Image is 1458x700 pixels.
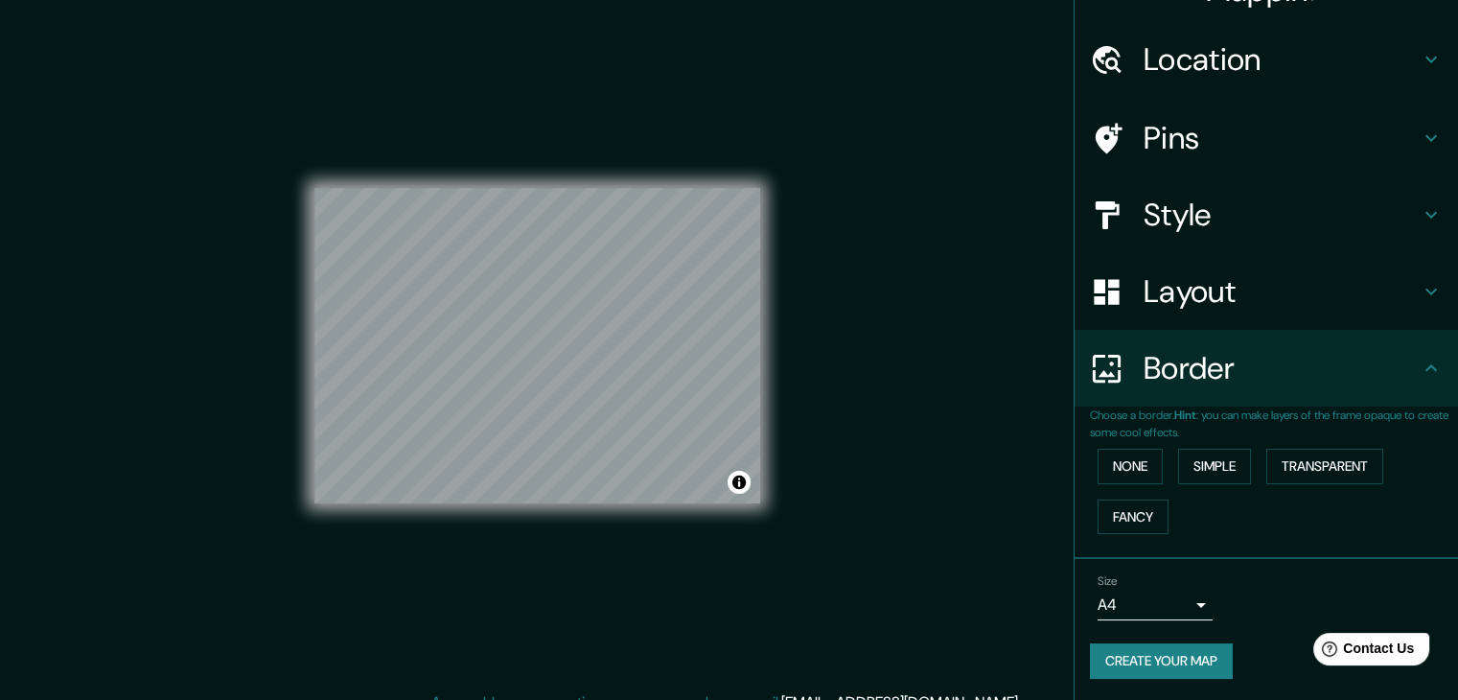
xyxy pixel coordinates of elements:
[1098,590,1213,620] div: A4
[1098,449,1163,484] button: None
[1144,272,1420,311] h4: Layout
[728,471,751,494] button: Toggle attribution
[1098,500,1169,535] button: Fancy
[1075,21,1458,98] div: Location
[1144,196,1420,234] h4: Style
[1075,253,1458,330] div: Layout
[1144,349,1420,387] h4: Border
[1144,40,1420,79] h4: Location
[1075,330,1458,407] div: Border
[1075,176,1458,253] div: Style
[1178,449,1251,484] button: Simple
[1075,100,1458,176] div: Pins
[1098,573,1118,590] label: Size
[1266,449,1383,484] button: Transparent
[1144,119,1420,157] h4: Pins
[314,188,760,503] canvas: Map
[1090,407,1458,441] p: Choose a border. : you can make layers of the frame opaque to create some cool effects.
[1287,625,1437,679] iframe: Help widget launcher
[1174,408,1196,423] b: Hint
[1090,643,1233,679] button: Create your map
